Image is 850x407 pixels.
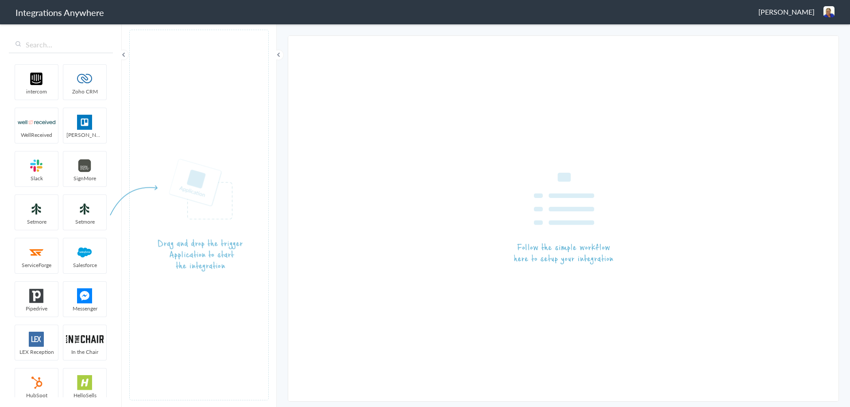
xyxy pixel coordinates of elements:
span: Messenger [63,305,106,312]
img: lex-app-logo.svg [18,332,55,347]
span: HelloSells [63,391,106,399]
img: slack-logo.svg [18,158,55,173]
span: Slack [15,174,58,182]
img: hubspot-logo.svg [18,375,55,390]
img: serviceforge-icon.png [18,245,55,260]
span: [PERSON_NAME] [758,7,815,17]
span: Setmore [63,218,106,225]
span: Zoho CRM [63,88,106,95]
img: instruction-workflow.png [514,173,613,265]
img: signmore-logo.png [66,158,104,173]
span: Salesforce [63,261,106,269]
img: zoho-logo.svg [66,71,104,86]
img: 75429.jpg [823,6,835,17]
img: trello.png [66,115,104,130]
span: [PERSON_NAME] [63,131,106,139]
img: instruction-trigger.png [110,159,243,271]
span: Setmore [15,218,58,225]
img: inch-logo.svg [66,332,104,347]
img: hs-app-logo.svg [66,375,104,390]
span: WellReceived [15,131,58,139]
img: FBM.png [66,288,104,303]
img: wr-logo.svg [18,115,55,130]
span: Pipedrive [15,305,58,312]
img: salesforce-logo.svg [66,245,104,260]
span: LEX Reception [15,348,58,356]
span: HubSpot [15,391,58,399]
img: intercom-logo.svg [18,71,55,86]
img: pipedrive.png [18,288,55,303]
input: Search... [9,36,113,53]
img: setmoreNew.jpg [18,202,55,217]
span: ServiceForge [15,261,58,269]
span: In the Chair [63,348,106,356]
h1: Integrations Anywhere [15,6,104,19]
span: intercom [15,88,58,95]
img: setmoreNew.jpg [66,202,104,217]
span: SignMore [63,174,106,182]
